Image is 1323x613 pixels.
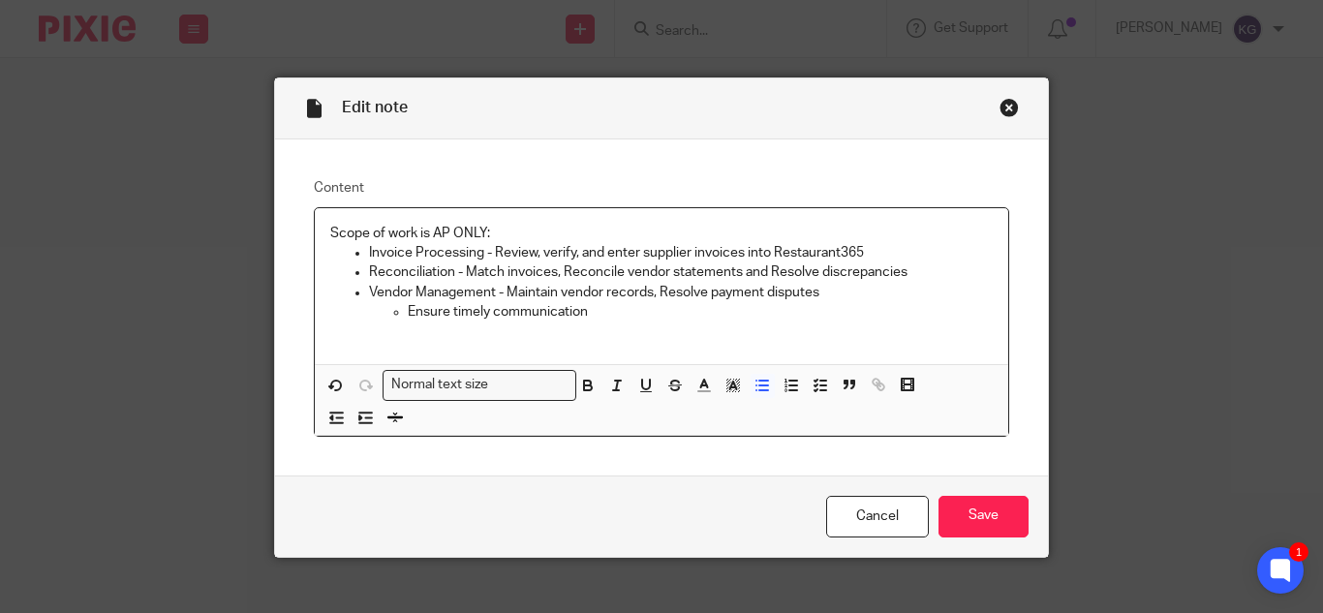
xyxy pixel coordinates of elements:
[342,100,408,115] span: Edit note
[369,283,993,302] p: Vendor Management - Maintain vendor records, Resolve payment disputes
[408,302,993,322] p: Ensure timely communication
[495,375,565,395] input: Search for option
[1000,98,1019,117] div: Close this dialog window
[330,224,993,243] p: Scope of work is AP ONLY:
[369,262,993,282] p: Reconciliation - Match invoices, Reconcile vendor statements and Resolve discrepancies
[369,243,993,262] p: Invoice Processing - Review, verify, and enter supplier invoices into Restaurant365
[383,370,576,400] div: Search for option
[826,496,929,537] a: Cancel
[1289,542,1308,562] div: 1
[387,375,493,395] span: Normal text size
[938,496,1029,537] input: Save
[314,178,1009,198] label: Content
